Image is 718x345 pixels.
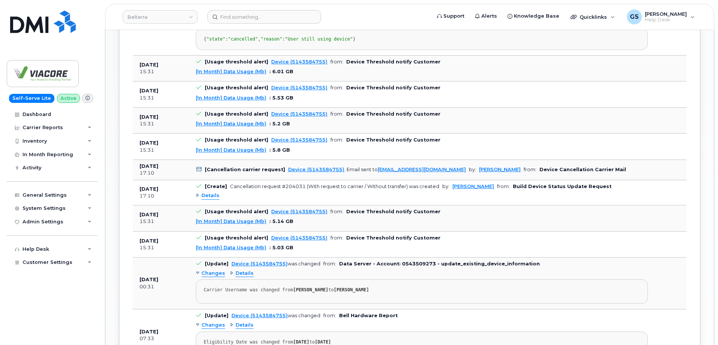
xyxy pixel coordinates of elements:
span: from: [330,59,343,65]
span: : 5.14 GB [269,218,293,224]
b: Device Threshold notify Customer [346,59,440,65]
span: Help Desk [645,17,687,23]
b: [Usage threshold alert] [205,111,268,117]
span: Changes [201,270,225,277]
a: Support [432,9,470,24]
b: Build Device Status Update Request [513,184,611,189]
span: : 6.01 GB [269,69,293,74]
span: Support [443,12,464,20]
a: [PERSON_NAME] [479,167,521,172]
b: Device Threshold notify Customer [346,235,440,241]
b: Data Server - Account: 0543509273 - update_existing_device_information [339,261,540,267]
b: Device Threshold notify Customer [346,209,440,214]
b: Bell Hardware Report [339,313,398,318]
span: from: [497,184,510,189]
span: Details [201,192,219,199]
span: Knowledge Base [514,12,559,20]
span: : 5.03 GB [269,245,293,250]
div: Gabriel Santiago [622,9,700,24]
span: : 5.2 GB [269,121,290,127]
a: [EMAIL_ADDRESS][DOMAIN_NAME] [378,167,466,172]
a: [PERSON_NAME] [452,184,494,189]
div: was changed [231,313,320,318]
span: Quicklinks [580,14,607,20]
b: Device Threshold notify Customer [346,85,440,90]
a: [In Month] Data Usage (Mb) [196,69,266,74]
span: "User still using device" [285,36,353,42]
div: 15:31 [140,218,182,225]
strong: [DATE] [293,339,309,345]
a: Belterra [123,10,198,24]
span: "state" [206,36,225,42]
b: [Update] [205,261,228,267]
span: : 5.8 GB [269,147,290,153]
a: Device (5143584755) [271,209,327,214]
div: Carrier Username was changed from to [204,287,640,293]
a: Alerts [470,9,502,24]
b: [Cancellation carrier request] [205,167,285,172]
div: . Email sent to [288,167,466,172]
b: [DATE] [140,114,158,120]
b: Device Threshold notify Customer [346,137,440,143]
b: Device Threshold notify Customer [346,111,440,117]
b: [DATE] [140,62,158,68]
a: Knowledge Base [502,9,565,24]
span: Details [236,270,254,277]
div: 15:31 [140,244,182,251]
strong: [PERSON_NAME] [293,287,328,292]
div: 17:10 [140,193,182,199]
span: : 5.53 GB [269,95,293,101]
span: from: [330,235,343,241]
b: [DATE] [140,212,158,217]
strong: [PERSON_NAME] [334,287,369,292]
a: [In Month] Data Usage (Mb) [196,121,266,127]
div: 00:31 [140,283,182,290]
div: 15:31 [140,147,182,154]
b: [Usage threshold alert] [205,85,268,90]
div: { : , : } [204,36,640,42]
b: [Usage threshold alert] [205,235,268,241]
b: [DATE] [140,88,158,93]
b: [Usage threshold alert] [205,137,268,143]
div: was changed [231,261,320,267]
a: Device (5143584755) [271,85,327,90]
div: 15:31 [140,68,182,75]
span: from: [330,85,343,90]
span: from: [323,261,336,267]
span: by: [442,184,449,189]
div: 17:10 [140,170,182,176]
span: GS [630,12,639,21]
div: 15:31 [140,121,182,127]
strong: [DATE] [315,339,331,345]
b: [DATE] [140,186,158,192]
span: by: [469,167,476,172]
span: "cancelled" [228,36,258,42]
span: [PERSON_NAME] [645,11,687,17]
a: [In Month] Data Usage (Mb) [196,218,266,224]
b: Device Cancellation Carrier Mail [539,167,626,172]
span: Changes [201,322,225,329]
div: Quicklinks [565,9,620,24]
span: from: [524,167,536,172]
b: [Update] [205,313,228,318]
a: Device (5143584755) [271,137,327,143]
span: from: [330,209,343,214]
b: [DATE] [140,238,158,244]
a: Device (5143584755) [231,313,288,318]
span: Alerts [481,12,497,20]
a: Device (5143584755) [288,167,344,172]
span: "reason" [261,36,282,42]
a: Device (5143584755) [271,111,327,117]
span: Details [236,322,254,329]
b: [Create] [205,184,227,189]
a: Device (5143584755) [271,59,327,65]
div: 07:33 [140,335,182,342]
b: [Usage threshold alert] [205,209,268,214]
span: from: [323,313,336,318]
a: [In Month] Data Usage (Mb) [196,147,266,153]
input: Find something... [207,10,321,24]
a: Device (5143584755) [271,235,327,241]
b: [DATE] [140,140,158,146]
a: [In Month] Data Usage (Mb) [196,95,266,101]
span: from: [330,137,343,143]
